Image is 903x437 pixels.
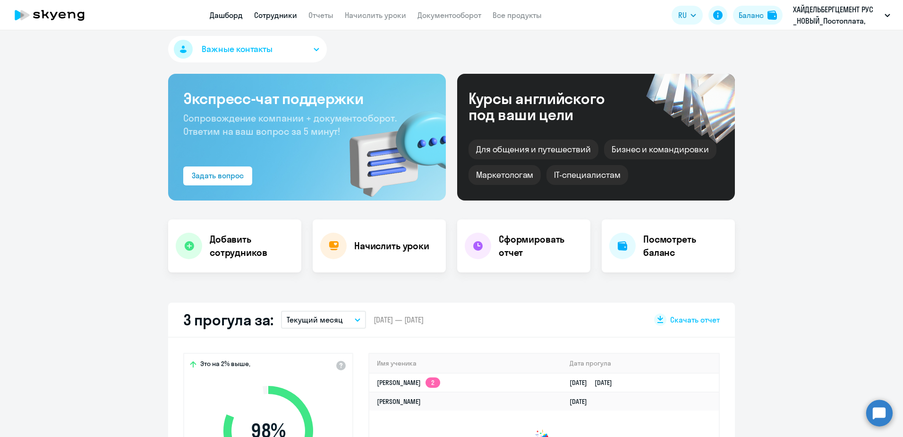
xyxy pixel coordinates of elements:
span: Сопровождение компании + документооборот. Ответим на ваш вопрос за 5 минут! [183,112,397,137]
span: [DATE] — [DATE] [374,315,424,325]
p: ХАЙДЕЛЬБЕРГЦЕМЕНТ РУС _НОВЫЙ_Постоплата, ХАЙДЕЛЬБЕРГЦЕМЕНТ РУС, ООО [793,4,881,26]
th: Дата прогула [562,354,719,373]
a: Документооборот [417,10,481,20]
a: [DATE] [570,397,595,406]
span: Это на 2% выше, [200,359,250,371]
span: Скачать отчет [670,315,720,325]
th: Имя ученика [369,354,562,373]
span: RU [678,9,687,21]
h3: Экспресс-чат поддержки [183,89,431,108]
a: Сотрудники [254,10,297,20]
button: Задать вопрос [183,166,252,185]
a: [PERSON_NAME] [377,397,421,406]
div: Задать вопрос [192,170,244,181]
a: [DATE][DATE] [570,378,620,387]
a: Все продукты [493,10,542,20]
h4: Начислить уроки [354,239,429,253]
h2: 3 прогула за: [183,310,273,329]
app-skyeng-badge: 2 [426,377,440,388]
div: IT-специалистам [546,165,628,185]
div: Баланс [739,9,764,21]
img: bg-img [336,94,446,201]
a: Дашборд [210,10,243,20]
a: [PERSON_NAME]2 [377,378,440,387]
button: Важные контакты [168,36,327,62]
div: Маркетологам [469,165,541,185]
span: Важные контакты [202,43,273,55]
img: balance [767,10,777,20]
button: RU [672,6,703,25]
a: Отчеты [308,10,333,20]
a: Начислить уроки [345,10,406,20]
h4: Сформировать отчет [499,233,583,259]
div: Бизнес и командировки [604,140,716,159]
p: Текущий месяц [287,314,343,325]
button: ХАЙДЕЛЬБЕРГЦЕМЕНТ РУС _НОВЫЙ_Постоплата, ХАЙДЕЛЬБЕРГЦЕМЕНТ РУС, ООО [788,4,895,26]
div: Для общения и путешествий [469,140,598,159]
div: Курсы английского под ваши цели [469,90,630,122]
button: Балансbalance [733,6,783,25]
h4: Посмотреть баланс [643,233,727,259]
button: Текущий месяц [281,311,366,329]
h4: Добавить сотрудников [210,233,294,259]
